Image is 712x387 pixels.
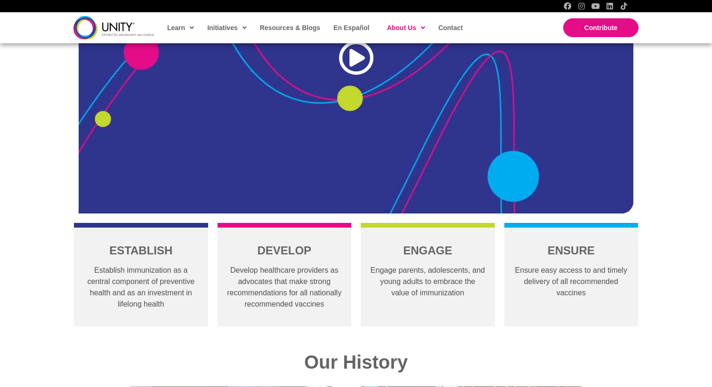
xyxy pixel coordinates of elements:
a: Resources & Blogs [255,17,324,39]
img: unity-logo-dark [73,16,154,39]
span: About Us [387,21,425,35]
p: Ensure easy access to and timely delivery of all recommended vaccines [514,265,629,299]
span: Contact [438,24,463,32]
a: Facebook [564,2,571,10]
span: establish [109,244,172,257]
p: Develop healthcare providers as advocates that make strong recommendations for all nationally rec... [227,265,342,310]
span: Our History [304,352,408,372]
p: Establish immunization as a central component of preventive health and as an investment in lifelo... [83,265,199,310]
a: YouTube [592,2,599,10]
span: Resources & Blogs [260,24,320,32]
a: LinkedIn [606,2,614,10]
a: Contact [434,17,467,39]
a: TikTok [620,2,628,10]
span: develop [257,244,311,257]
a: About Us [382,17,429,39]
span: Learn [167,21,194,35]
a: Contribute [563,18,639,37]
span: Contribute [584,24,618,32]
span: ensure [548,244,595,257]
span: Initiatives [207,21,247,35]
span: engage [403,244,452,257]
a: Instagram [578,2,585,10]
p: Engage parents, adolescents, and young adults to embrace the value of immunization [370,265,485,299]
a: En Español [329,17,373,39]
span: En Español [333,24,369,32]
